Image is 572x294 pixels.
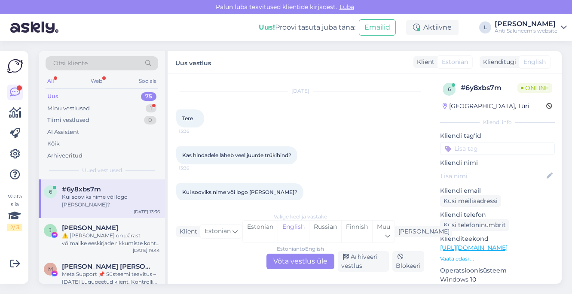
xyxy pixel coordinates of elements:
[62,185,101,193] span: #6y8xbs7m
[480,58,516,67] div: Klienditugi
[440,142,555,155] input: Lisa tag
[406,20,459,35] div: Aktiivne
[495,27,557,34] div: Anti Saluneem's website
[141,92,156,101] div: 75
[137,76,158,87] div: Socials
[341,221,372,242] div: Finnish
[47,104,90,113] div: Minu vestlused
[7,224,22,231] div: 2 / 3
[179,128,211,134] span: 13:36
[495,21,557,27] div: [PERSON_NAME]
[413,58,434,67] div: Klient
[392,251,424,272] div: Blokeeri
[442,58,468,67] span: Estonian
[440,158,555,167] p: Kliendi nimi
[517,83,552,93] span: Online
[266,254,334,269] div: Võta vestlus üle
[440,210,555,219] p: Kliendi telefon
[377,223,390,230] span: Muu
[48,266,53,272] span: M
[46,76,55,87] div: All
[440,266,555,275] p: Operatsioonisüsteem
[133,247,160,254] div: [DATE] 19:44
[277,245,324,253] div: Estonian to English
[440,255,555,263] p: Vaata edasi ...
[440,171,545,181] input: Lisa nimi
[175,56,211,68] label: Uus vestlus
[523,58,546,67] span: English
[89,76,104,87] div: Web
[47,116,89,124] div: Tiimi vestlused
[440,195,501,207] div: Küsi meiliaadressi
[82,167,122,174] span: Uued vestlused
[440,131,555,140] p: Kliendi tag'id
[179,165,211,171] span: 13:36
[182,189,297,195] span: Kui sooviks nime või logo [PERSON_NAME]?
[440,275,555,284] p: Windows 10
[47,139,60,148] div: Kõik
[47,92,58,101] div: Uus
[62,193,160,209] div: Kui sooviks nime või logo [PERSON_NAME]?
[53,59,88,68] span: Otsi kliente
[338,251,389,272] div: Arhiveeri vestlus
[495,21,567,34] a: [PERSON_NAME]Anti Saluneem's website
[461,83,517,93] div: # 6y8xbs7m
[259,22,355,33] div: Proovi tasuta juba täna:
[176,87,424,95] div: [DATE]
[176,213,424,221] div: Valige keel ja vastake
[47,152,83,160] div: Arhiveeritud
[440,219,509,231] div: Küsi telefoninumbrit
[49,188,52,195] span: 6
[176,227,197,236] div: Klient
[62,232,160,247] div: ⚠️ [PERSON_NAME] on pärast võimalike eeskirjade rikkumiste kohta käivat teavitust lisatud ajutist...
[440,118,555,126] div: Kliendi info
[62,263,151,270] span: Margot Carvajal Villavisencio
[146,104,156,113] div: 1
[440,244,508,252] a: [URL][DOMAIN_NAME]
[49,227,52,233] span: J
[448,86,451,92] span: 6
[440,234,555,243] p: Klienditeekond
[47,128,79,136] div: AI Assistent
[134,209,160,215] div: [DATE] 13:36
[7,58,23,74] img: Askly Logo
[205,227,231,236] span: Estonian
[243,221,278,242] div: Estonian
[395,227,450,236] div: [PERSON_NAME]
[443,102,529,111] div: [GEOGRAPHIC_DATA], Türi
[182,115,193,121] span: Tere
[337,3,357,11] span: Luba
[359,19,396,36] button: Emailid
[7,193,22,231] div: Vaata siia
[62,224,118,232] span: Julia Stagno
[259,23,275,31] b: Uus!
[144,116,156,124] div: 0
[440,186,555,195] p: Kliendi email
[182,152,291,158] span: Kas hindadele läheb veel juurde trükihind?
[479,21,491,33] div: L
[278,221,309,242] div: English
[62,270,160,286] div: Meta Support 📌 Süsteemi teavitus – [DATE] Lugupeetud klient, Kontrolli käigus tuvastasime, et tei...
[309,221,341,242] div: Russian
